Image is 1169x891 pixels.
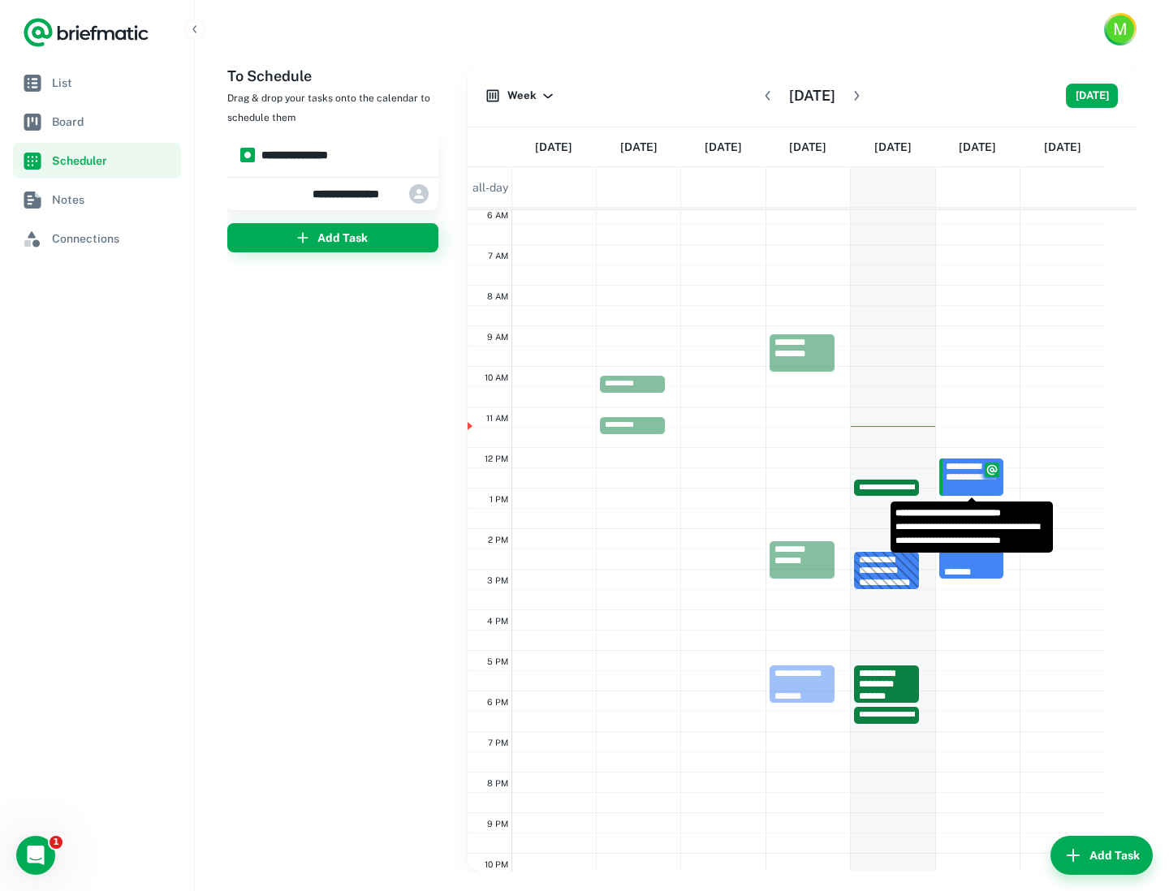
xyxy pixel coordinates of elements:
[487,291,508,301] span: 8 AM
[487,697,508,707] span: 6 PM
[23,16,149,49] a: Logo
[486,413,508,423] span: 11 AM
[1044,127,1081,166] a: October 5, 2025
[620,127,658,166] a: September 30, 2025
[1050,836,1153,875] button: Add Task
[487,332,508,342] span: 9 AM
[227,223,438,252] button: Add Task
[313,178,429,210] div: Mauricio Peirone
[52,74,175,92] span: List
[52,113,175,131] span: Board
[487,575,508,585] span: 3 PM
[485,859,508,869] span: 10 PM
[13,65,181,101] a: List
[789,127,826,166] a: October 2, 2025
[1066,84,1118,108] button: [DATE]
[488,738,508,747] span: 7 PM
[52,191,175,209] span: Notes
[487,778,508,788] span: 8 PM
[490,494,508,504] span: 1 PM
[240,148,255,162] img: manual.png
[16,836,55,875] iframe: Intercom live chat
[52,230,175,247] span: Connections
[227,65,455,88] h6: To Schedule
[13,143,181,179] a: Scheduler
[483,84,558,108] button: Week
[13,104,181,140] a: Board
[485,454,508,463] span: 12 PM
[487,656,508,666] span: 5 PM
[50,836,63,849] span: 1
[469,179,511,196] span: all-day
[1104,13,1137,45] button: Account button
[488,535,508,544] span: 2 PM
[705,127,742,166] a: October 1, 2025
[789,84,835,107] h6: [DATE]
[874,127,912,166] a: October 3, 2025
[13,221,181,256] a: Connections
[487,616,508,626] span: 4 PM
[227,93,430,123] span: Drag & drop your tasks onto the calendar to schedule them
[959,127,996,166] a: October 4, 2025
[487,819,508,829] span: 9 PM
[535,127,572,166] a: September 29, 2025
[487,210,508,220] span: 6 AM
[488,251,508,260] span: 7 AM
[13,182,181,217] a: Notes
[485,372,508,382] span: 10 AM
[1106,15,1134,43] div: M
[52,152,175,170] span: Scheduler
